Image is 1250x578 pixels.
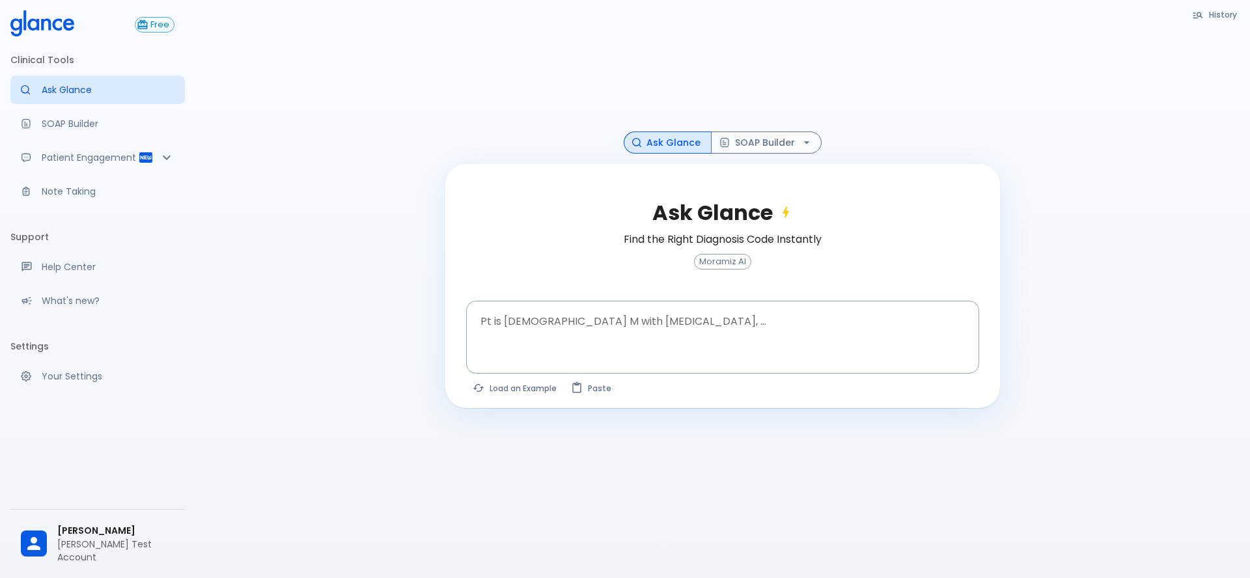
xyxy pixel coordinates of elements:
p: Help Center [42,260,174,273]
a: Advanced note-taking [10,177,185,206]
div: Patient Reports & Referrals [10,143,185,172]
a: Docugen: Compose a clinical documentation in seconds [10,109,185,138]
a: Get help from our support team [10,253,185,281]
div: Recent updates and feature releases [10,286,185,315]
a: Manage your settings [10,362,185,391]
h6: Find the Right Diagnosis Code Instantly [624,230,822,249]
p: SOAP Builder [42,117,174,130]
li: Settings [10,331,185,362]
a: Click to view or change your subscription [135,17,185,33]
span: Moramiz AI [695,257,751,267]
span: [PERSON_NAME] [57,524,174,538]
a: Moramiz: Find ICD10AM codes instantly [10,76,185,104]
p: Note Taking [42,185,174,198]
button: Load a random example [466,379,564,398]
p: Patient Engagement [42,151,138,164]
div: [PERSON_NAME][PERSON_NAME] Test Account [10,515,185,573]
p: Ask Glance [42,83,174,96]
h2: Ask Glance [652,200,794,225]
button: Paste from clipboard [564,379,619,398]
p: What's new? [42,294,174,307]
p: Your Settings [42,370,174,383]
button: Ask Glance [624,131,712,154]
button: SOAP Builder [711,131,822,154]
button: Free [135,17,174,33]
li: Clinical Tools [10,44,185,76]
span: Free [146,20,174,30]
p: [PERSON_NAME] Test Account [57,538,174,564]
button: History [1186,5,1245,24]
li: Support [10,221,185,253]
